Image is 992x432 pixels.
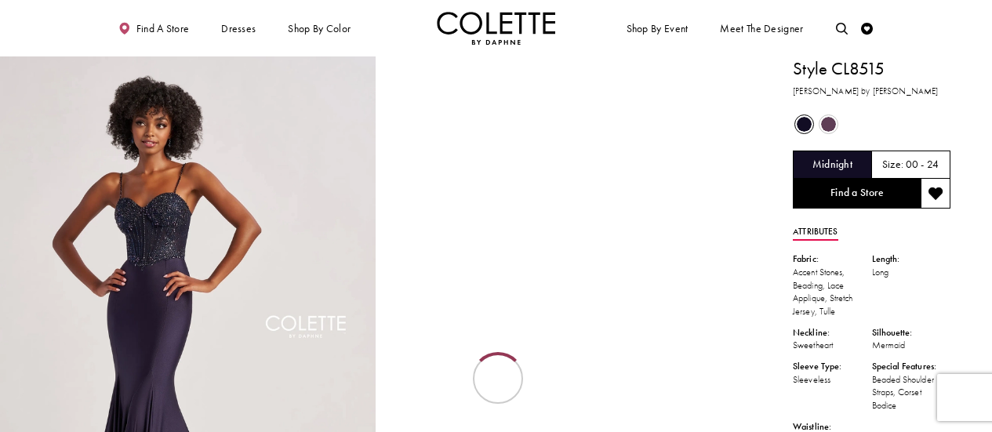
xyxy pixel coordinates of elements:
[285,12,354,45] span: Shop by color
[623,12,691,45] span: Shop By Event
[793,223,838,241] a: Attributes
[872,252,950,266] div: Length:
[793,85,950,98] h3: [PERSON_NAME] by [PERSON_NAME]
[382,56,758,245] video: Style CL8515 Colette by Daphne #1 autoplay loop mute video
[921,179,950,209] button: Add to wishlist
[793,360,871,373] div: Sleeve Type:
[627,23,689,34] span: Shop By Event
[793,179,921,209] a: Find a Store
[872,373,950,412] div: Beaded Shoulder Straps, Corset Bodice
[833,12,851,45] a: Toggle search
[116,12,192,45] a: Find a store
[437,12,556,45] img: Colette by Daphne
[793,339,871,352] div: Sweetheart
[872,326,950,339] div: Silhouette:
[793,266,871,318] div: Accent Stones, Beading, Lace Applique, Stretch Jersey, Tulle
[136,23,190,34] span: Find a store
[882,158,903,172] span: Size:
[812,159,852,171] h5: Chosen color
[793,112,950,136] div: Product color controls state depends on size chosen
[793,113,816,136] div: Midnight
[793,252,871,266] div: Fabric:
[793,56,950,82] h1: Style CL8515
[906,159,939,171] h5: 00 - 24
[859,12,877,45] a: Check Wishlist
[221,23,256,34] span: Dresses
[872,266,950,279] div: Long
[872,339,950,352] div: Mermaid
[288,23,351,34] span: Shop by color
[872,360,950,373] div: Special Features:
[793,373,871,387] div: Sleeveless
[218,12,259,45] span: Dresses
[437,12,556,45] a: Visit Home Page
[720,23,803,34] span: Meet the designer
[793,326,871,339] div: Neckline:
[718,12,807,45] a: Meet the designer
[817,113,840,136] div: Plum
